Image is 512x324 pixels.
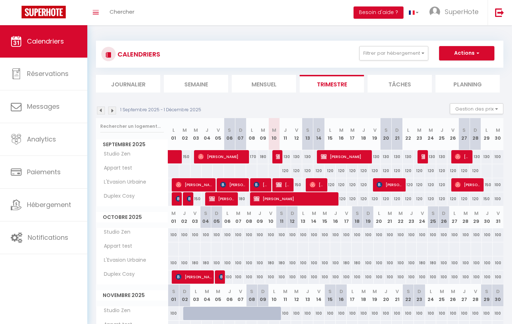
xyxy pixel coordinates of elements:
abbr: M [194,127,198,134]
div: 100 [406,256,417,270]
span: [PERSON_NAME] [455,150,470,163]
span: SuperHote [445,7,479,16]
th: 13 [298,206,309,228]
div: 180 [200,256,211,270]
abbr: L [172,127,175,134]
span: Chercher [110,8,134,15]
div: 120 [347,178,358,192]
div: 180 [352,256,363,270]
div: 120 [458,164,470,177]
abbr: M [272,127,276,134]
th: 11 [280,118,291,150]
div: 130 [425,150,436,163]
th: 06 [224,118,235,150]
abbr: V [269,210,272,217]
th: 18 [358,118,369,150]
div: 100 [492,192,503,206]
abbr: J [284,127,287,134]
abbr: L [251,127,253,134]
abbr: M [496,127,500,134]
div: 120 [358,178,369,192]
span: Analytics [27,135,56,144]
li: Tâches [368,75,432,93]
div: 100 [449,228,460,242]
span: [PERSON_NAME] [176,178,213,192]
div: 120 [369,164,380,177]
p: 1 Septembre 2025 - 1 Décembre 2025 [120,107,201,113]
div: 100 [460,256,471,270]
abbr: S [204,210,207,217]
abbr: S [280,210,283,217]
span: Messages [27,102,60,111]
img: Super Booking [22,6,66,18]
th: 07 [235,118,246,150]
button: Actions [439,46,494,60]
abbr: M [323,210,327,217]
button: Ouvrir le widget de chat LiveChat [6,3,27,24]
abbr: V [295,127,298,134]
th: 17 [341,206,352,228]
span: [PERSON_NAME] [276,150,280,163]
th: 16 [330,206,341,228]
div: 100 [384,228,395,242]
div: 100 [438,256,449,270]
th: 09 [257,118,268,150]
button: Filtrer par hébergement [359,46,428,60]
div: 100 [374,256,384,270]
div: 120 [358,192,369,206]
div: 130 [291,150,302,163]
th: 02 [179,206,190,228]
th: 29 [481,118,492,150]
div: 120 [324,164,336,177]
th: 30 [492,118,503,150]
div: 100 [330,256,341,270]
div: 150 [481,178,492,192]
div: 100 [352,228,363,242]
input: Rechercher un logement... [100,120,164,133]
div: 180 [265,256,276,270]
div: 150 [481,192,492,206]
th: 28 [460,206,471,228]
div: 100 [168,256,179,270]
div: 120 [447,164,458,177]
div: 120 [358,164,369,177]
div: 100 [384,256,395,270]
div: 100 [374,228,384,242]
th: 22 [395,206,406,228]
div: 100 [471,256,482,270]
th: 15 [324,118,336,150]
span: [PERSON_NAME] [187,192,190,206]
th: 08 [244,206,254,228]
div: 120 [425,164,436,177]
div: 100 [363,256,373,270]
span: [PERSON_NAME] [254,178,268,192]
img: logout [495,8,504,17]
div: 100 [492,178,503,192]
div: 100 [287,256,298,270]
div: 180 [257,150,268,163]
abbr: L [407,127,409,134]
div: 100 [330,228,341,242]
div: 100 [319,228,330,242]
div: 120 [302,164,313,177]
div: 100 [395,228,406,242]
div: 120 [436,192,447,206]
abbr: D [291,210,294,217]
div: 120 [380,192,392,206]
span: [PERSON_NAME] [176,270,213,284]
div: 100 [244,256,254,270]
th: 04 [202,118,213,150]
div: 100 [363,228,373,242]
div: 130 [470,150,481,163]
abbr: M [247,210,251,217]
div: 100 [406,228,417,242]
div: 150 [190,192,202,206]
abbr: L [453,210,456,217]
abbr: J [258,210,261,217]
th: 19 [369,118,380,150]
th: 26 [438,206,449,228]
abbr: J [410,210,413,217]
div: 130 [392,150,403,163]
div: 100 [200,228,211,242]
abbr: L [378,210,380,217]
